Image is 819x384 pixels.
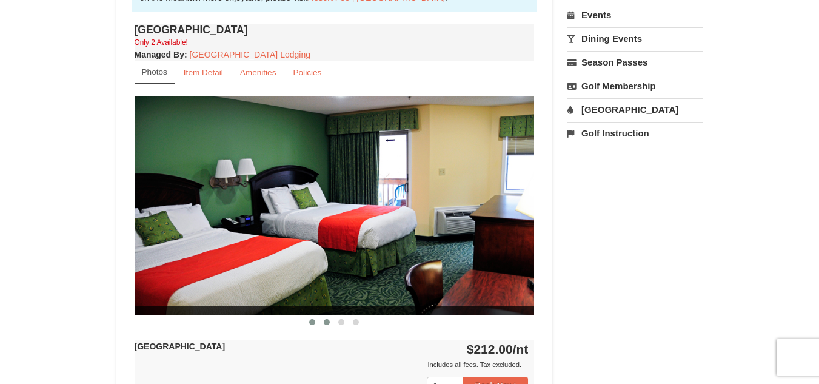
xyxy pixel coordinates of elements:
[135,342,226,351] strong: [GEOGRAPHIC_DATA]
[567,4,703,26] a: Events
[135,24,535,36] h4: [GEOGRAPHIC_DATA]
[567,98,703,121] a: [GEOGRAPHIC_DATA]
[142,67,167,76] small: Photos
[135,38,188,47] small: Only 2 Available!
[513,342,529,356] span: /nt
[135,50,184,59] span: Managed By
[135,61,175,84] a: Photos
[467,342,529,356] strong: $212.00
[135,96,535,315] img: 18876286-41-233aa5f3.jpg
[240,68,276,77] small: Amenities
[567,75,703,97] a: Golf Membership
[293,68,321,77] small: Policies
[567,51,703,73] a: Season Passes
[232,61,284,84] a: Amenities
[567,122,703,144] a: Golf Instruction
[567,27,703,50] a: Dining Events
[190,50,310,59] a: [GEOGRAPHIC_DATA] Lodging
[135,50,187,59] strong: :
[184,68,223,77] small: Item Detail
[285,61,329,84] a: Policies
[135,359,529,371] div: Includes all fees. Tax excluded.
[176,61,231,84] a: Item Detail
